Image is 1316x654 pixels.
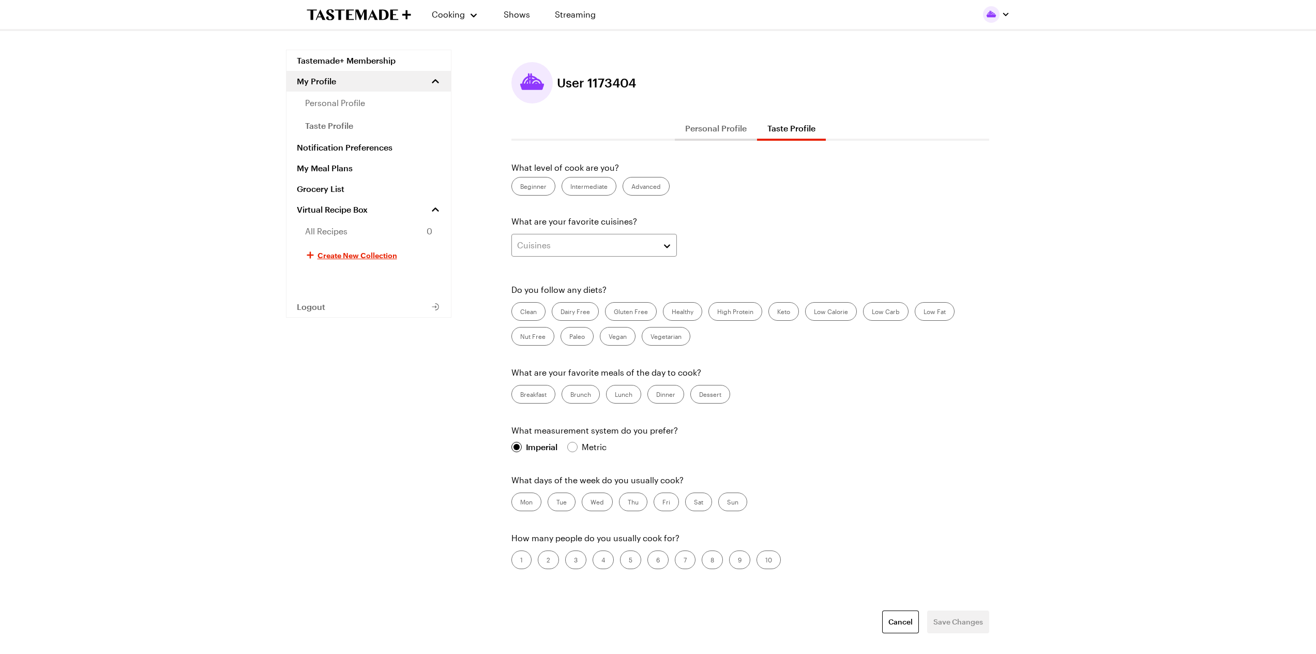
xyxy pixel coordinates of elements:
label: Fri [654,493,679,511]
div: Imperial [526,441,557,453]
label: Dinner [647,385,684,404]
label: High Protein [708,302,762,321]
label: Tue [548,493,576,511]
label: 1 [511,551,532,569]
button: Taste Profile [757,116,826,141]
p: Do you follow any diets? [511,284,989,296]
label: Thu [619,493,647,511]
a: Notification Preferences [286,137,451,158]
button: My Profile [286,71,451,92]
span: Cooking [432,9,465,19]
label: Breakfast [511,385,555,404]
label: Dairy Free [552,302,599,321]
div: Imperial Metric [511,441,607,453]
span: 0 [427,225,432,237]
span: User 1173404 [557,76,636,90]
span: Create New Collection [317,250,397,260]
img: Profile picture [983,6,1000,23]
span: Virtual Recipe Box [297,204,368,215]
a: Virtual Recipe Box [286,199,451,220]
label: Advanced [623,177,670,196]
span: Metric [582,441,607,453]
div: Metric [582,441,606,453]
span: taste profile [305,120,353,132]
label: Sat [685,493,712,511]
label: 4 [593,551,614,569]
a: personal profile [286,92,451,114]
span: Cancel [888,617,913,627]
label: Intermediate [562,177,616,196]
a: All Recipes0 [286,220,451,243]
label: 9 [729,551,750,569]
p: How many people do you usually cook for? [511,532,989,544]
p: What level of cook are you? [511,161,989,174]
span: All Recipes [305,225,347,237]
label: Mon [511,493,541,511]
a: taste profile [286,114,451,137]
label: Brunch [562,385,600,404]
button: Cooking [432,2,479,27]
label: Nut Free [511,327,554,346]
label: 8 [702,551,723,569]
label: Keto [768,302,799,321]
div: Cuisines [517,239,656,251]
label: 6 [647,551,669,569]
span: Imperial [526,441,558,453]
label: Vegan [600,327,636,346]
button: Personal Profile [675,116,757,141]
label: Paleo [561,327,594,346]
span: personal profile [305,97,365,109]
p: What are your favorite cuisines? [511,215,989,228]
button: Edit profile picture [511,62,553,103]
span: Logout [297,302,325,312]
label: Low Fat [915,302,955,321]
label: Dessert [690,385,730,404]
p: What measurement system do you prefer? [511,424,989,437]
span: My Profile [297,76,336,86]
label: 10 [757,551,781,569]
label: Gluten Free [605,302,657,321]
button: Profile picture [983,6,1010,23]
button: Create New Collection [286,243,451,267]
label: Low Carb [863,302,909,321]
label: Sun [718,493,747,511]
label: Vegetarian [642,327,690,346]
label: 2 [538,551,559,569]
a: To Tastemade Home Page [307,9,411,21]
label: Low Calorie [805,302,857,321]
label: Lunch [606,385,641,404]
p: What days of the week do you usually cook? [511,474,989,486]
label: 7 [675,551,695,569]
button: Logout [286,296,451,317]
label: Clean [511,302,546,321]
button: Cuisines [511,234,677,257]
a: Grocery List [286,179,451,199]
label: 3 [565,551,586,569]
a: My Meal Plans [286,158,451,179]
label: Healthy [663,302,702,321]
label: Beginner [511,177,555,196]
label: 5 [620,551,641,569]
label: Wed [582,493,613,511]
a: Tastemade+ Membership [286,50,451,71]
p: What are your favorite meals of the day to cook? [511,366,989,379]
a: Cancel [882,611,919,633]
